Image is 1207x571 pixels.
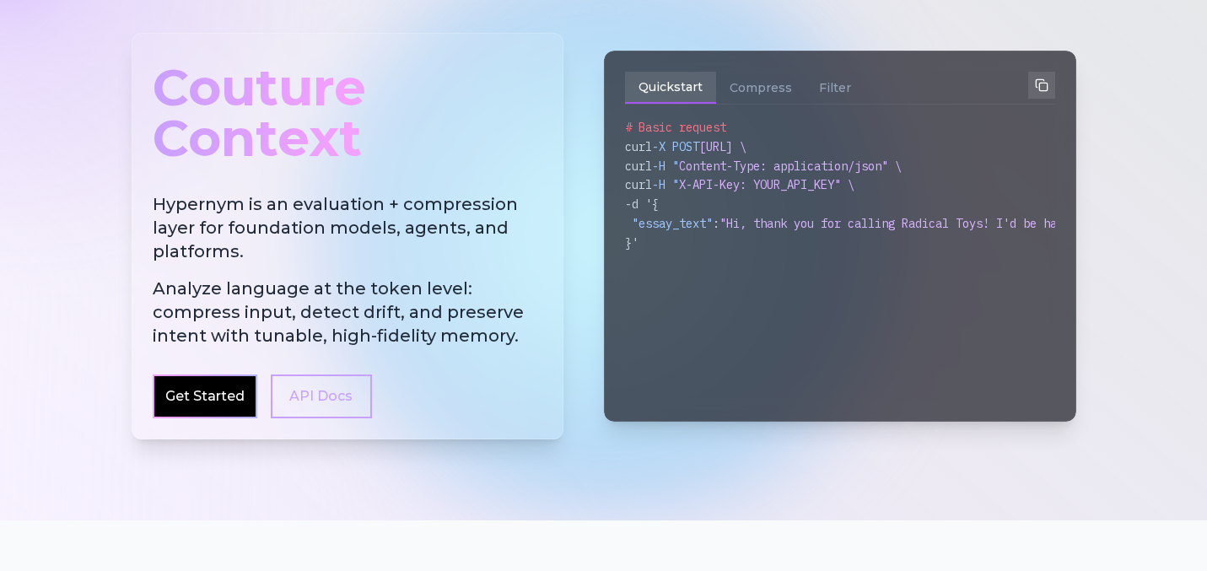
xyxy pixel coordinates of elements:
button: Quickstart [625,72,716,104]
span: curl [625,159,652,174]
span: -H " [652,159,679,174]
button: Copy to clipboard [1028,72,1055,99]
a: API Docs [271,374,372,418]
div: Couture Context [153,54,542,172]
span: Analyze language at the token level: compress input, detect drift, and preserve intent with tunab... [153,277,542,347]
h2: Hypernym is an evaluation + compression layer for foundation models, agents, and platforms. [153,192,542,347]
span: "essay_text" [632,216,713,231]
span: -X POST [652,139,699,154]
span: -d '{ [625,197,659,212]
button: Compress [716,72,806,104]
span: curl [625,177,652,192]
span: : [713,216,719,231]
span: X-API-Key: YOUR_API_KEY" \ [679,177,854,192]
span: [URL] \ [699,139,746,154]
button: Filter [806,72,865,104]
span: Content-Type: application/json" \ [679,159,902,174]
span: -H " [652,177,679,192]
span: # Basic request [625,120,726,135]
a: Get Started [165,386,245,407]
span: }' [625,235,639,250]
span: curl [625,139,652,154]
